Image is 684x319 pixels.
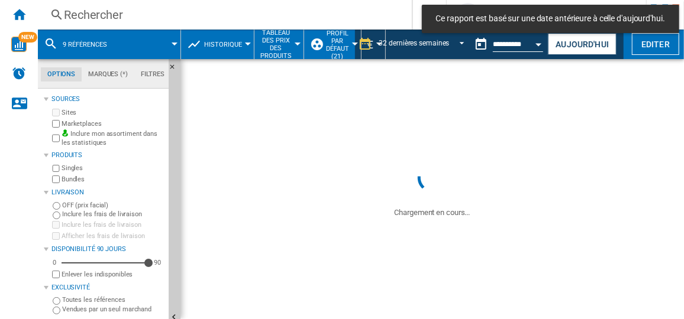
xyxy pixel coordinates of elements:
span: NEW [18,32,37,43]
button: Editer [632,33,679,55]
md-select: REPORTS.WIZARD.STEPS.REPORT.STEPS.REPORT_OPTIONS.PERIOD: 32 dernières semaines [378,35,470,54]
span: Tableau des prix des produits [260,29,292,60]
input: Inclure mon assortiment dans les statistiques [52,131,60,146]
button: € [367,30,379,59]
md-menu: Currency [362,30,386,59]
input: Bundles [52,175,60,183]
input: Singles [52,165,60,172]
label: Singles [62,164,164,172]
input: Afficher les frais de livraison [52,232,60,240]
label: Bundles [62,175,164,184]
ng-transclude: Chargement en cours... [395,208,470,217]
button: Aujourd'hui [548,33,617,55]
div: Ce rapport est basé sur une date antérieure à celle d'aujourd'hui. [469,30,546,59]
div: Exclusivité [51,283,164,292]
div: 9 références [44,30,175,59]
md-tab-item: Filtres [134,67,171,82]
label: Enlever les indisponibles [62,270,164,279]
span: Profil par défaut (21) [326,30,349,60]
span: Historique [204,41,242,48]
span: Ce rapport est basé sur une date antérieure à celle d'aujourd'hui. [433,13,669,25]
input: Sites [52,109,60,116]
button: Open calendar [528,32,550,53]
button: md-calendar [469,32,493,56]
div: Produits [51,151,164,160]
input: Toutes les références [53,297,60,305]
input: Inclure les frais de livraison [52,221,60,229]
label: Toutes les références [62,295,164,304]
div: Profil par défaut (21) [310,30,355,59]
img: wise-card.svg [11,37,27,52]
button: 9 références [63,30,119,59]
button: Tableau des prix des produits [260,30,298,59]
label: Marketplaces [62,119,164,128]
div: 90 [151,258,164,267]
div: Sources [51,95,164,104]
input: Vendues par un seul marchand [53,307,60,314]
input: OFF (prix facial) [53,202,60,210]
md-tab-item: Marques (*) [82,67,134,82]
label: Sites [62,108,164,117]
img: mysite-bg-18x18.png [62,129,69,136]
label: Inclure mon assortiment dans les statistiques [62,129,164,148]
button: Historique [204,30,248,59]
button: Masquer [169,59,183,80]
img: alerts-logo.svg [12,66,26,80]
div: 32 dernières semaines [379,39,450,47]
input: Afficher les frais de livraison [52,271,60,278]
div: Disponibilité 90 Jours [51,245,164,254]
button: Profil par défaut (21) [326,30,355,59]
input: Inclure les frais de livraison [53,211,60,219]
div: Historique [187,30,248,59]
label: Afficher les frais de livraison [62,232,164,240]
div: 0 [50,258,59,267]
span: 9 références [63,41,107,48]
div: Livraison [51,188,164,197]
md-slider: Disponibilité [62,257,149,269]
label: Inclure les frais de livraison [62,220,164,229]
md-tab-item: Options [41,67,82,82]
label: Vendues par un seul marchand [62,305,164,314]
label: OFF (prix facial) [62,201,164,210]
div: Rechercher [64,6,381,23]
input: Marketplaces [52,120,60,128]
label: Inclure les frais de livraison [62,210,164,219]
